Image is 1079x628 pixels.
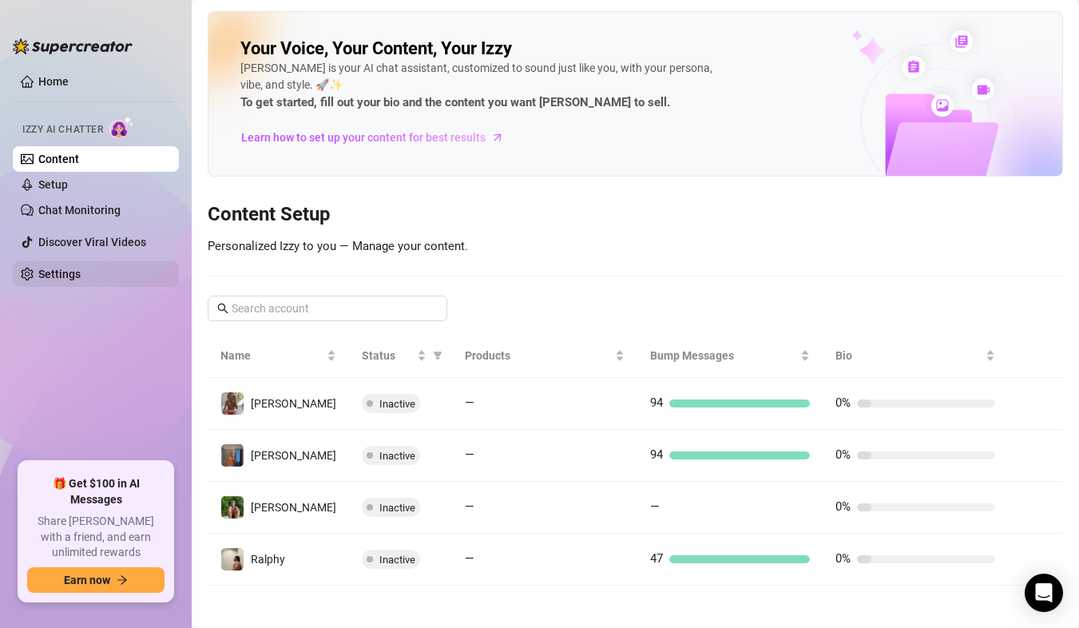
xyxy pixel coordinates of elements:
[22,122,103,137] span: Izzy AI Chatter
[220,347,323,364] span: Name
[835,347,982,364] span: Bio
[349,334,452,378] th: Status
[38,178,68,191] a: Setup
[490,129,506,145] span: arrow-right
[240,38,512,60] h2: Your Voice, Your Content, Your Izzy
[650,347,797,364] span: Bump Messages
[823,334,1008,378] th: Bio
[815,13,1062,176] img: ai-chatter-content-library-cLFOSyPT.png
[465,447,474,462] span: —
[465,395,474,410] span: —
[109,116,134,139] img: AI Chatter
[208,334,349,378] th: Name
[650,499,660,514] span: —
[379,502,415,514] span: Inactive
[240,125,516,150] a: Learn how to set up your content for best results
[452,334,637,378] th: Products
[38,268,81,280] a: Settings
[379,554,415,566] span: Inactive
[251,501,336,514] span: [PERSON_NAME]
[27,514,165,561] span: Share [PERSON_NAME] with a friend, and earn unlimited rewards
[240,95,670,109] strong: To get started, fill out your bio and the content you want [PERSON_NAME] to sell.
[650,447,663,462] span: 94
[379,398,415,410] span: Inactive
[217,303,228,314] span: search
[38,75,69,88] a: Home
[465,347,612,364] span: Products
[27,567,165,593] button: Earn nowarrow-right
[13,38,133,54] img: logo-BBDzfeDw.svg
[38,204,121,217] a: Chat Monitoring
[835,551,851,566] span: 0%
[38,236,146,248] a: Discover Viral Videos
[27,476,165,507] span: 🎁 Get $100 in AI Messages
[221,444,244,467] img: Wayne
[433,351,442,360] span: filter
[430,344,446,368] span: filter
[240,60,720,113] div: [PERSON_NAME] is your AI chat assistant, customized to sound just like you, with your persona, vi...
[208,239,468,253] span: Personalized Izzy to you — Manage your content.
[232,300,425,317] input: Search account
[835,447,851,462] span: 0%
[465,551,474,566] span: —
[835,499,851,514] span: 0%
[251,449,336,462] span: [PERSON_NAME]
[362,347,414,364] span: Status
[64,574,110,586] span: Earn now
[221,496,244,519] img: Nathaniel
[221,548,244,570] img: Ralphy
[251,397,336,410] span: [PERSON_NAME]
[241,129,486,146] span: Learn how to set up your content for best results
[379,450,415,462] span: Inactive
[38,153,79,165] a: Content
[650,551,663,566] span: 47
[221,392,244,415] img: Nathaniel
[208,202,1063,228] h3: Content Setup
[117,574,128,586] span: arrow-right
[835,395,851,410] span: 0%
[650,395,663,410] span: 94
[637,334,823,378] th: Bump Messages
[465,499,474,514] span: —
[251,553,285,566] span: Ralphy
[1025,574,1063,612] div: Open Intercom Messenger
